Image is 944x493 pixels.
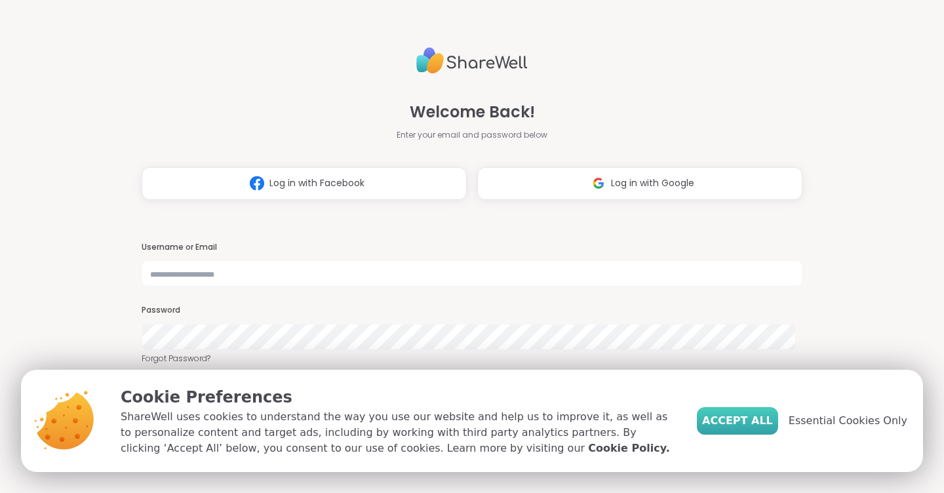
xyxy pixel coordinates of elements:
p: ShareWell uses cookies to understand the way you use our website and help us to improve it, as we... [121,409,676,456]
button: Log in with Facebook [142,167,467,200]
h3: Password [142,305,802,316]
button: Accept All [697,407,778,435]
span: Log in with Facebook [269,176,364,190]
img: ShareWell Logo [416,42,528,79]
img: ShareWell Logomark [586,171,611,195]
img: ShareWell Logomark [245,171,269,195]
span: Accept All [702,413,773,429]
p: Cookie Preferences [121,385,676,409]
a: Forgot Password? [142,353,802,365]
button: Log in with Google [477,167,802,200]
span: Welcome Back! [410,100,535,124]
span: Log in with Google [611,176,694,190]
span: Enter your email and password below [397,129,547,141]
h3: Username or Email [142,242,802,253]
span: Essential Cookies Only [789,413,907,429]
a: Cookie Policy. [588,441,669,456]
